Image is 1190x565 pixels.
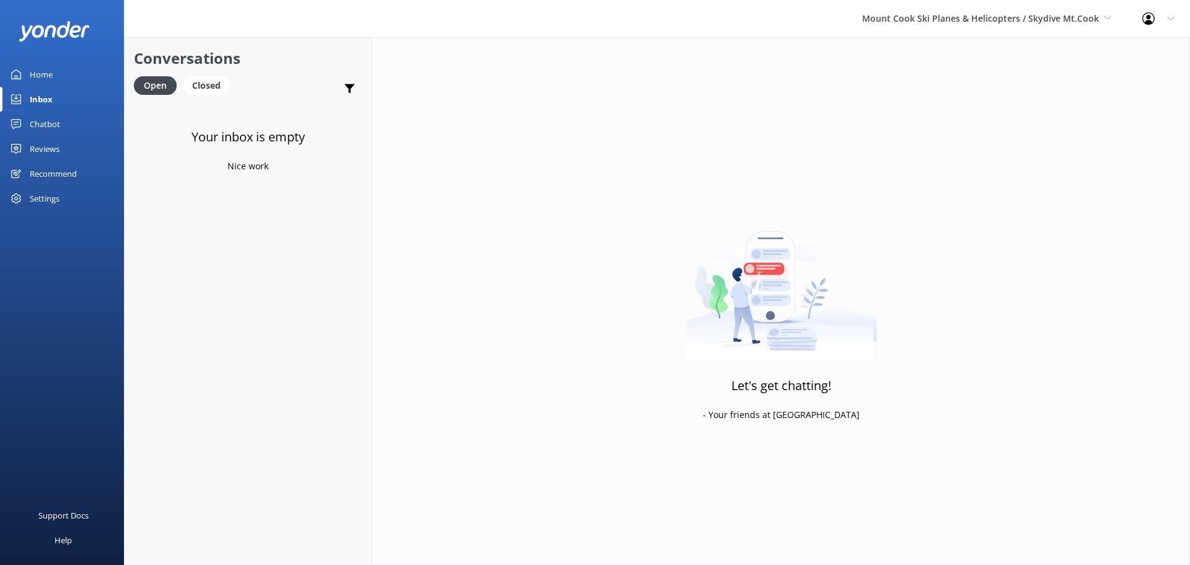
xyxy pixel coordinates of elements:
div: Open [134,76,177,95]
div: Reviews [30,136,59,161]
img: yonder-white-logo.png [19,21,90,42]
h2: Conversations [134,47,362,70]
p: - Your friends at [GEOGRAPHIC_DATA] [703,408,860,422]
div: Closed [183,76,230,95]
span: Mount Cook Ski Planes & Helicopters / Skydive Mt.Cook [862,12,1099,24]
a: Closed [183,78,236,92]
div: Support Docs [38,503,89,528]
div: Settings [30,186,59,211]
a: Open [134,78,183,92]
div: Recommend [30,161,77,186]
h3: Let's get chatting! [731,376,831,396]
div: Chatbot [30,112,60,136]
div: Help [55,528,72,553]
div: Home [30,62,53,87]
p: Nice work [227,159,268,173]
h3: Your inbox is empty [192,127,305,147]
img: artwork of a man stealing a conversation from at giant smartphone [685,205,877,360]
div: Inbox [30,87,53,112]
